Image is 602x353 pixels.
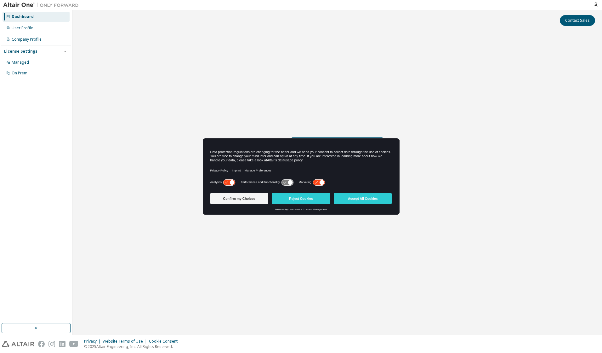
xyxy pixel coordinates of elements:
[69,341,78,347] img: youtube.svg
[4,49,37,54] div: License Settings
[59,341,65,347] img: linkedin.svg
[48,341,55,347] img: instagram.svg
[12,14,34,19] div: Dashboard
[12,26,33,31] div: User Profile
[3,2,82,8] img: Altair One
[84,339,103,344] div: Privacy
[12,37,42,42] div: Company Profile
[149,339,181,344] div: Cookie Consent
[2,341,34,347] img: altair_logo.svg
[560,15,595,26] button: Contact Sales
[103,339,149,344] div: Website Terms of Use
[38,341,45,347] img: facebook.svg
[12,71,27,76] div: On Prem
[84,344,181,349] p: © 2025 Altair Engineering, Inc. All Rights Reserved.
[12,60,29,65] div: Managed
